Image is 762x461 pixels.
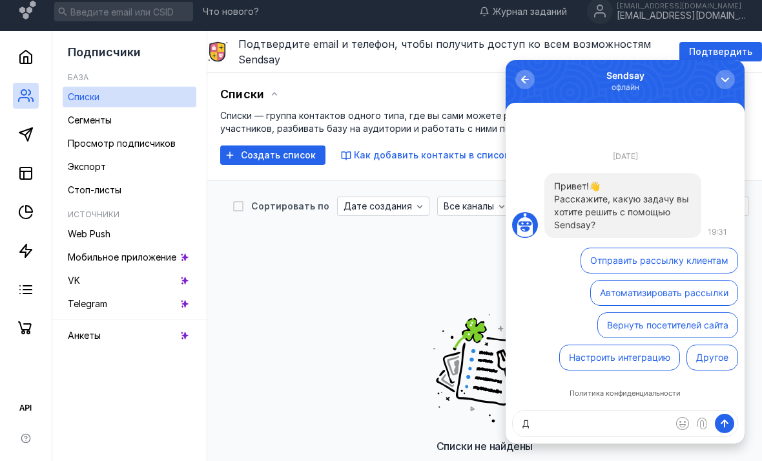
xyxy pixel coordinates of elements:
[63,180,196,200] a: Стоп-листы
[68,298,107,309] span: Telegram
[63,110,196,131] a: Сегменты
[101,10,139,21] div: Sendsay
[68,275,80,286] span: VK
[437,440,533,453] span: Списки не найдены
[101,21,139,33] div: офлайн
[68,161,106,172] span: Экспорт
[68,330,101,341] span: Анкеты
[68,114,112,125] span: Сегменты
[617,2,746,10] div: [EMAIL_ADDRESS][DOMAIN_NAME]
[354,149,510,160] span: Как добавить контакты в список
[63,133,196,154] a: Просмотр подписчиков
[68,72,88,82] h5: База
[68,209,119,219] h5: Источники
[85,220,232,246] button: Автоматизировать рассылки
[220,110,608,134] span: Списки — группа контактов одного типа, где вы сами можете редактировать состав участников, разбив...
[63,270,196,291] a: VK
[68,45,141,59] span: Подписчики
[63,224,196,244] a: Web Push
[202,167,221,177] span: 19:31
[444,201,494,212] span: Все каналы
[689,47,752,58] span: Подтвердить
[63,294,196,314] a: Telegram
[68,91,99,102] span: Списки
[54,284,174,310] button: Настроить интеграцию
[101,89,139,103] div: [DATE]
[68,138,176,149] span: Просмотр подписчиков
[341,149,510,162] button: Как добавить контакты в список
[220,87,264,102] span: Списки
[251,202,329,211] div: Сортировать по
[63,156,196,177] a: Экспорт
[48,133,186,171] p: Расскажите, какую задачу вы хотите решить с помощью Sendsay?
[337,197,429,216] button: Дате создания
[473,5,573,18] a: Журнал заданий
[54,2,193,21] input: Введите email или CSID
[493,5,567,18] span: Журнал заданий
[68,228,110,239] span: Web Push
[241,150,316,161] span: Создать список
[48,120,186,133] p: Привет!👋
[64,330,175,337] a: Политика конфиденциальности
[75,188,232,213] button: Отправить рассылку клиентам
[181,284,232,310] button: Другое
[68,184,121,195] span: Стоп-листы
[63,325,196,346] a: Анкеты
[63,87,196,107] a: Списки
[203,7,259,16] span: Что нового?
[68,252,176,263] span: Мобильное приложение
[220,145,325,165] button: Создать список
[679,42,762,61] button: Подтвердить
[238,38,651,66] span: Подтвердите email и телефон, чтобы получить доступ ко всем возможностям Sendsay
[437,197,511,216] button: Все каналы
[617,10,746,21] div: [EMAIL_ADDRESS][DOMAIN_NAME]
[344,201,412,212] span: Дате создания
[196,7,265,16] a: Что нового?
[92,252,232,278] button: Вернуть посетителей сайта
[63,247,196,268] a: Мобильное приложение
